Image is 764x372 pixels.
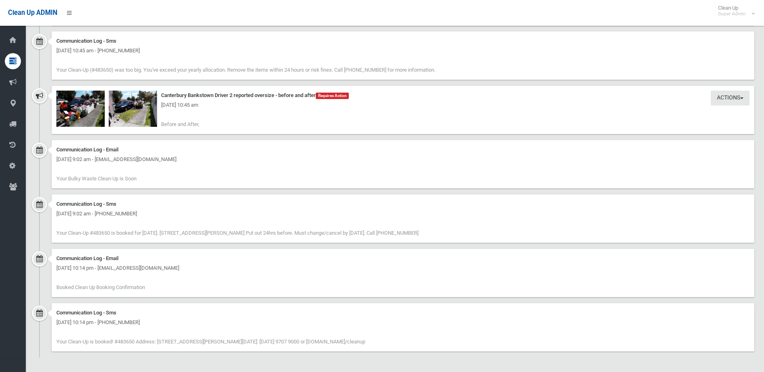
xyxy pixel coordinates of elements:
[56,100,750,110] div: [DATE] 10:45 am
[56,308,750,318] div: Communication Log - Sms
[718,11,746,17] small: Super Admin
[56,176,137,182] span: Your Bulky Waste Clean-Up is Soon
[56,145,750,155] div: Communication Log - Email
[56,67,435,73] span: Your Clean-Up (#483650) was too big. You've exceed your yearly allocation. Remove the items withi...
[711,91,750,105] button: Actions
[56,254,750,263] div: Communication Log - Email
[161,121,199,127] span: Before and After,
[56,209,750,219] div: [DATE] 9:02 am - [PHONE_NUMBER]
[56,46,750,56] div: [DATE] 10:45 am - [PHONE_NUMBER]
[56,91,105,127] img: 2025-09-2310.38.423933091451896496148.jpg
[56,318,750,327] div: [DATE] 10:14 pm - [PHONE_NUMBER]
[714,5,754,17] span: Clean Up
[56,339,365,345] span: Your Clean-Up is booked! #483650 Address: [STREET_ADDRESS][PERSON_NAME][DATE]: [DATE] 9707 9000 o...
[56,155,750,164] div: [DATE] 9:02 am - [EMAIL_ADDRESS][DOMAIN_NAME]
[56,91,750,100] div: Canterbury Bankstown Driver 2 reported oversize - before and after
[8,9,57,17] span: Clean Up ADMIN
[56,199,750,209] div: Communication Log - Sms
[56,36,750,46] div: Communication Log - Sms
[56,230,418,236] span: Your Clean-Up #483650 is booked for [DATE]. [STREET_ADDRESS][PERSON_NAME] Put out 24hrs before. M...
[316,93,349,99] span: Requires Action
[109,91,157,127] img: 2025-09-2310.44.536764008180349408980.jpg
[56,284,145,290] span: Booked Clean Up Booking Confirmation
[56,263,750,273] div: [DATE] 10:14 pm - [EMAIL_ADDRESS][DOMAIN_NAME]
